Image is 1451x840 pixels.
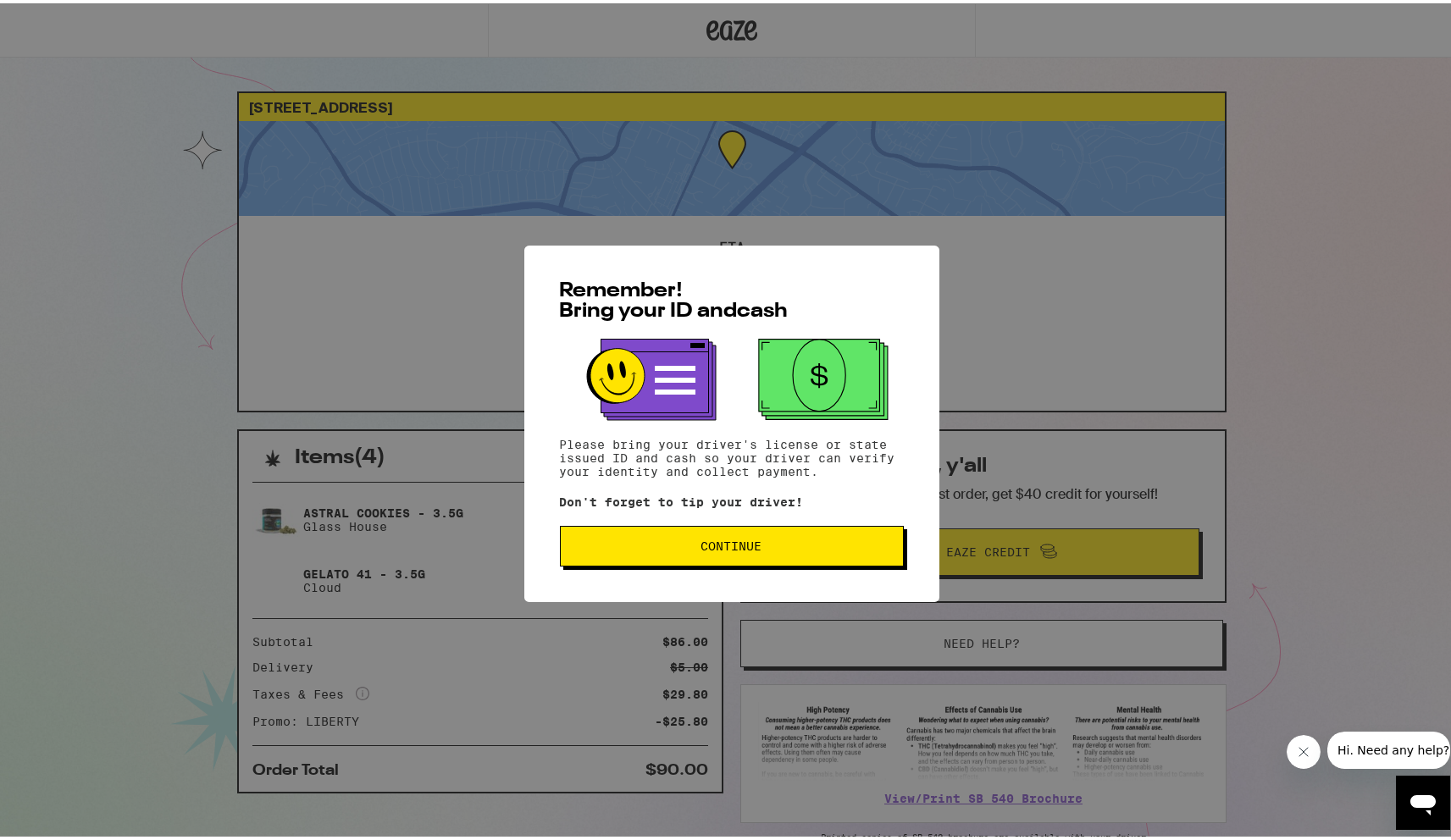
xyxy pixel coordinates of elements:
span: Remember! Bring your ID and cash [560,278,789,318]
iframe: Button to launch messaging window [1396,772,1450,826]
iframe: Message from company [1327,728,1450,765]
button: Continue [560,522,904,563]
span: Continue [701,537,762,549]
p: Please bring your driver's license or state issued ID and cash so your driver can verify your ide... [560,434,904,475]
iframe: Close message [1287,732,1321,765]
p: Don't forget to tip your driver! [560,492,904,506]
